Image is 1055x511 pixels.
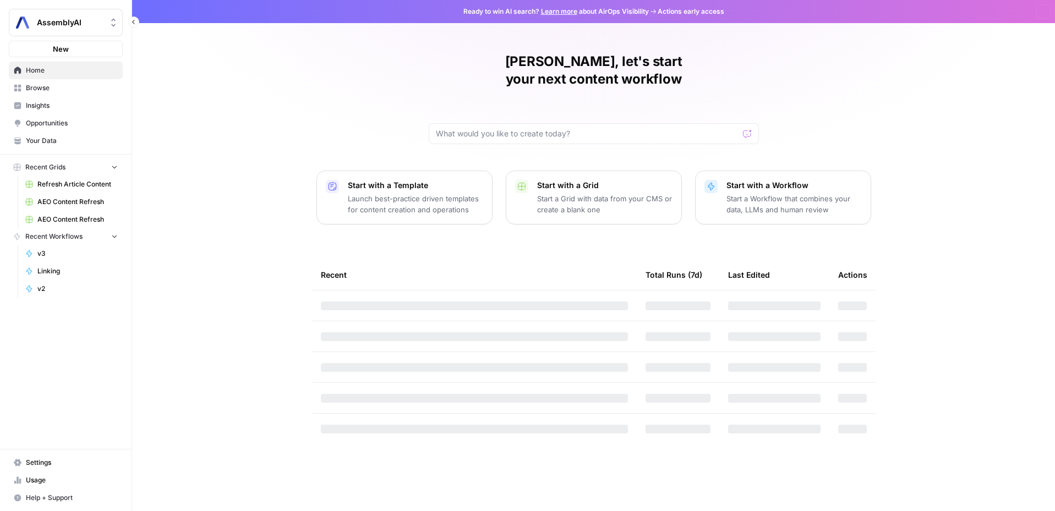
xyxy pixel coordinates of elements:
[26,101,118,111] span: Insights
[726,180,862,191] p: Start with a Workflow
[13,13,32,32] img: AssemblyAI Logo
[9,471,123,489] a: Usage
[316,171,493,224] button: Start with a TemplateLaunch best-practice driven templates for content creation and operations
[37,215,118,224] span: AEO Content Refresh
[506,171,682,224] button: Start with a GridStart a Grid with data from your CMS or create a blank one
[9,41,123,57] button: New
[37,179,118,189] span: Refresh Article Content
[728,260,770,290] div: Last Edited
[9,132,123,150] a: Your Data
[838,260,867,290] div: Actions
[429,53,759,88] h1: [PERSON_NAME], let's start your next content workflow
[26,65,118,75] span: Home
[37,266,118,276] span: Linking
[37,17,103,28] span: AssemblyAI
[53,43,69,54] span: New
[26,493,118,503] span: Help + Support
[9,489,123,507] button: Help + Support
[26,83,118,93] span: Browse
[20,175,123,193] a: Refresh Article Content
[9,9,123,36] button: Workspace: AssemblyAI
[658,7,724,17] span: Actions early access
[541,7,577,15] a: Learn more
[26,136,118,146] span: Your Data
[537,180,673,191] p: Start with a Grid
[9,114,123,132] a: Opportunities
[9,454,123,471] a: Settings
[726,193,862,215] p: Start a Workflow that combines your data, LLMs and human review
[436,128,739,139] input: What would you like to create today?
[646,260,702,290] div: Total Runs (7d)
[20,193,123,211] a: AEO Content Refresh
[9,159,123,175] button: Recent Grids
[348,193,483,215] p: Launch best-practice driven templates for content creation and operations
[26,475,118,485] span: Usage
[9,79,123,97] a: Browse
[20,245,123,262] a: v3
[537,193,673,215] p: Start a Grid with data from your CMS or create a blank one
[9,228,123,245] button: Recent Workflows
[37,284,118,294] span: v2
[37,249,118,259] span: v3
[348,180,483,191] p: Start with a Template
[20,280,123,298] a: v2
[25,232,83,241] span: Recent Workflows
[26,458,118,468] span: Settings
[20,211,123,228] a: AEO Content Refresh
[20,262,123,280] a: Linking
[695,171,871,224] button: Start with a WorkflowStart a Workflow that combines your data, LLMs and human review
[9,62,123,79] a: Home
[463,7,649,17] span: Ready to win AI search? about AirOps Visibility
[37,197,118,207] span: AEO Content Refresh
[26,118,118,128] span: Opportunities
[9,97,123,114] a: Insights
[321,260,628,290] div: Recent
[25,162,65,172] span: Recent Grids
